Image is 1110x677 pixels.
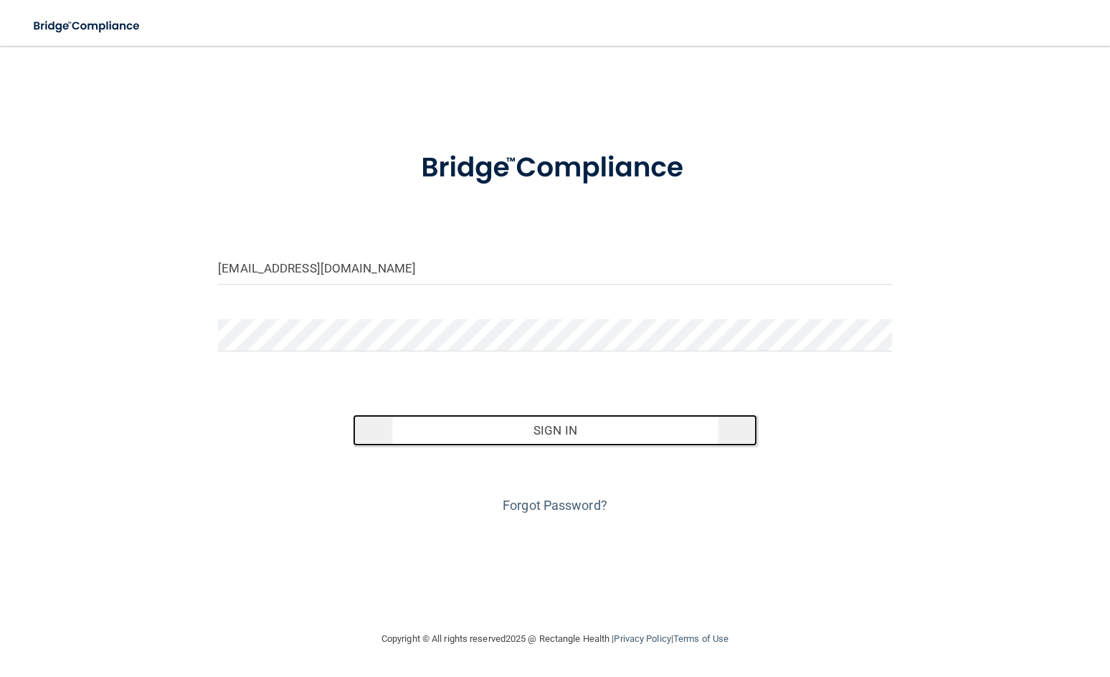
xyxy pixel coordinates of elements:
[22,11,153,41] img: bridge_compliance_login_screen.278c3ca4.svg
[392,132,718,204] img: bridge_compliance_login_screen.278c3ca4.svg
[353,415,757,446] button: Sign In
[614,633,670,644] a: Privacy Policy
[218,252,892,285] input: Email
[673,633,729,644] a: Terms of Use
[293,616,817,662] div: Copyright © All rights reserved 2025 @ Rectangle Health | |
[503,498,607,513] a: Forgot Password?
